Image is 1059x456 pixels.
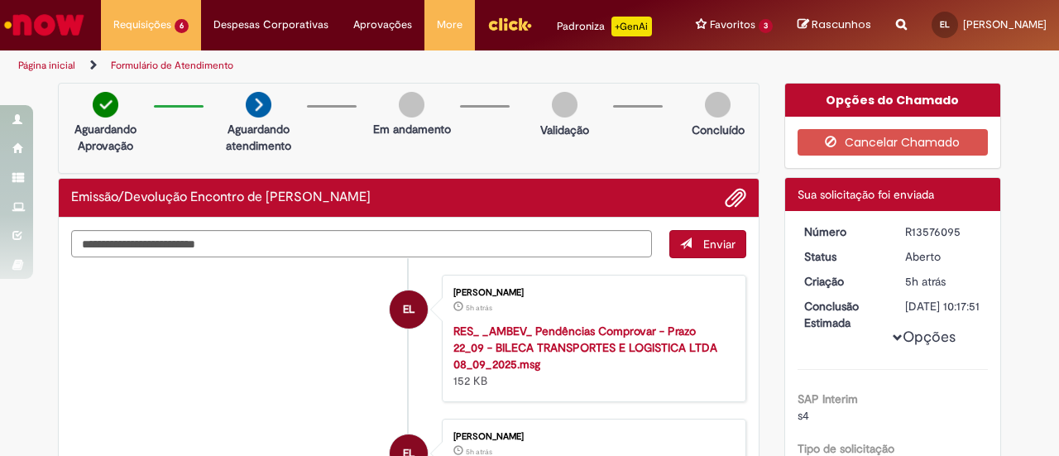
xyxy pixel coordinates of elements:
p: Validação [540,122,589,138]
span: Requisições [113,17,171,33]
div: 29/09/2025 11:17:47 [905,273,982,290]
p: +GenAi [611,17,652,36]
img: img-circle-grey.png [705,92,731,118]
a: Rascunhos [798,17,871,33]
span: Aprovações [353,17,412,33]
span: EL [940,19,950,30]
img: check-circle-green.png [93,92,118,118]
b: SAP Interim [798,391,858,406]
span: Despesas Corporativas [213,17,328,33]
img: click_logo_yellow_360x200.png [487,12,532,36]
div: Opções do Chamado [785,84,1001,117]
div: 152 KB [453,323,729,389]
span: Sua solicitação foi enviada [798,187,934,202]
img: img-circle-grey.png [552,92,577,118]
dt: Status [792,248,894,265]
button: Adicionar anexos [725,187,746,209]
h2: Emissão/Devolução Encontro de Contas Fornecedor Histórico de tíquete [71,190,371,205]
div: [PERSON_NAME] [453,288,729,298]
span: [PERSON_NAME] [963,17,1047,31]
div: Eduarda Mengardo Baco De Lima [390,290,428,329]
span: Favoritos [710,17,755,33]
time: 29/09/2025 11:17:43 [466,303,492,313]
span: 6 [175,19,189,33]
div: R13576095 [905,223,982,240]
div: Padroniza [557,17,652,36]
img: img-circle-grey.png [399,92,424,118]
div: [DATE] 10:17:51 [905,298,982,314]
dt: Conclusão Estimada [792,298,894,331]
dt: Número [792,223,894,240]
ul: Trilhas de página [12,50,693,81]
span: Rascunhos [812,17,871,32]
a: RES_ _AMBEV_ Pendências Comprovar - Prazo 22_09 - BILECA TRANSPORTES E LOGISTICA LTDA 08_09_2025.msg [453,324,717,372]
span: 3 [759,19,773,33]
textarea: Digite sua mensagem aqui... [71,230,652,257]
p: Aguardando Aprovação [65,121,146,154]
p: Aguardando atendimento [218,121,299,154]
dt: Criação [792,273,894,290]
img: ServiceNow [2,8,87,41]
time: 29/09/2025 11:17:47 [905,274,946,289]
button: Enviar [669,230,746,258]
span: 5h atrás [905,274,946,289]
p: Concluído [692,122,745,138]
img: arrow-next.png [246,92,271,118]
span: EL [403,290,414,329]
span: s4 [798,408,809,423]
div: [PERSON_NAME] [453,432,729,442]
span: 5h atrás [466,303,492,313]
div: Aberto [905,248,982,265]
a: Página inicial [18,59,75,72]
a: Formulário de Atendimento [111,59,233,72]
b: Tipo de solicitação [798,441,894,456]
button: Cancelar Chamado [798,129,989,156]
span: Enviar [703,237,736,252]
p: Em andamento [373,121,451,137]
span: More [437,17,462,33]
